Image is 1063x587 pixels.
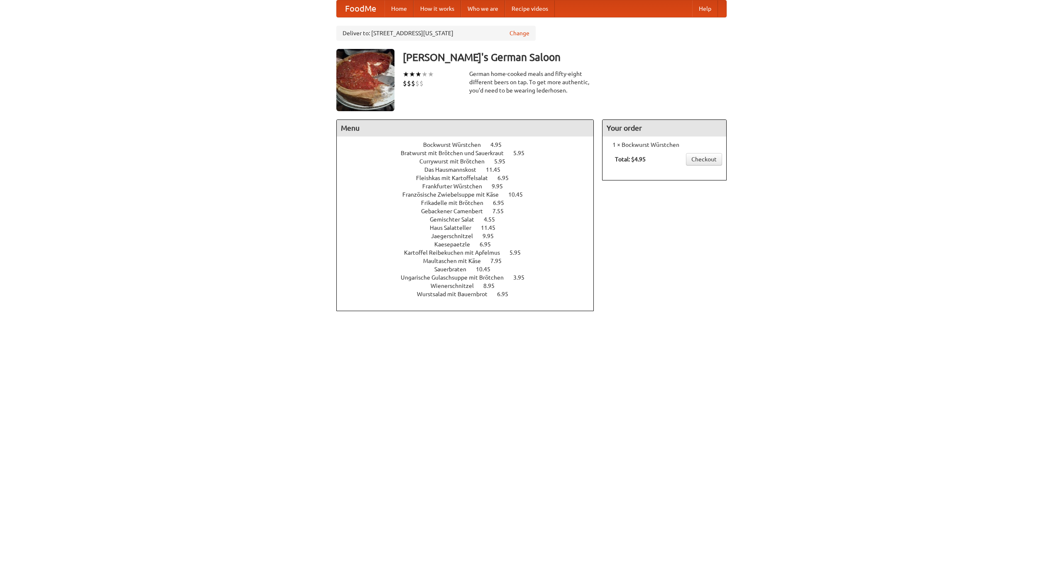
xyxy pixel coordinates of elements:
div: Deliver to: [STREET_ADDRESS][US_STATE] [336,26,536,41]
b: Total: $4.95 [615,156,646,163]
span: Das Hausmannskost [424,166,485,173]
a: Who we are [461,0,505,17]
span: 9.95 [483,233,502,239]
li: ★ [415,70,421,79]
span: Jaegerschnitzel [431,233,481,239]
a: Currywurst mit Brötchen 5.95 [419,158,521,165]
a: Home [385,0,414,17]
span: Currywurst mit Brötchen [419,158,493,165]
a: Help [692,0,718,17]
span: 6.95 [493,200,512,206]
span: 8.95 [483,283,503,289]
li: $ [411,79,415,88]
a: Jaegerschnitzel 9.95 [431,233,509,239]
a: Frankfurter Würstchen 9.95 [422,183,518,190]
li: ★ [409,70,415,79]
a: Das Hausmannskost 11.45 [424,166,516,173]
a: Gebackener Camenbert 7.55 [421,208,519,214]
span: Kartoffel Reibekuchen mit Apfelmus [404,249,508,256]
span: Sauerbraten [434,266,475,273]
span: 4.95 [490,141,510,148]
span: 10.45 [476,266,499,273]
a: Bratwurst mit Brötchen und Sauerkraut 5.95 [401,150,540,156]
a: Gemischter Salat 4.55 [430,216,510,223]
span: 6.95 [480,241,499,248]
li: $ [407,79,411,88]
span: Gemischter Salat [430,216,483,223]
li: ★ [421,70,428,79]
span: 11.45 [481,224,504,231]
a: How it works [414,0,461,17]
span: 6.95 [497,175,517,181]
a: Recipe videos [505,0,555,17]
a: Frikadelle mit Brötchen 6.95 [421,200,519,206]
li: 1 × Bockwurst Würstchen [607,141,722,149]
li: $ [419,79,424,88]
span: 10.45 [508,191,531,198]
a: Sauerbraten 10.45 [434,266,506,273]
span: Gebackener Camenbert [421,208,491,214]
span: Haus Salatteller [430,224,480,231]
li: $ [403,79,407,88]
a: Kaesepaetzle 6.95 [434,241,506,248]
span: Bockwurst Würstchen [423,141,489,148]
span: Ungarische Gulaschsuppe mit Brötchen [401,274,512,281]
a: Maultaschen mit Käse 7.95 [423,258,517,264]
span: Maultaschen mit Käse [423,258,489,264]
h3: [PERSON_NAME]'s German Saloon [403,49,727,66]
span: 7.95 [490,258,510,264]
li: $ [415,79,419,88]
a: Change [509,29,529,37]
span: 5.95 [494,158,514,165]
span: Kaesepaetzle [434,241,478,248]
a: Wienerschnitzel 8.95 [431,283,510,289]
span: Wienerschnitzel [431,283,482,289]
span: 5.95 [509,249,529,256]
span: Wurstsalad mit Bauernbrot [417,291,496,297]
span: Frankfurter Würstchen [422,183,490,190]
span: 6.95 [497,291,517,297]
a: Haus Salatteller 11.45 [430,224,511,231]
span: Frikadelle mit Brötchen [421,200,492,206]
img: angular.jpg [336,49,394,111]
a: Wurstsalad mit Bauernbrot 6.95 [417,291,524,297]
li: ★ [403,70,409,79]
span: Fleishkas mit Kartoffelsalat [416,175,496,181]
h4: Menu [337,120,593,136]
a: Kartoffel Reibekuchen mit Apfelmus 5.95 [404,249,536,256]
a: Ungarische Gulaschsuppe mit Brötchen 3.95 [401,274,540,281]
span: 3.95 [513,274,533,281]
span: Französische Zwiebelsuppe mit Käse [402,191,507,198]
h4: Your order [603,120,726,136]
div: German home-cooked meals and fifty-eight different beers on tap. To get more authentic, you'd nee... [469,70,594,95]
a: Fleishkas mit Kartoffelsalat 6.95 [416,175,524,181]
a: Bockwurst Würstchen 4.95 [423,141,517,148]
li: ★ [428,70,434,79]
a: FoodMe [337,0,385,17]
span: Bratwurst mit Brötchen und Sauerkraut [401,150,512,156]
span: 7.55 [492,208,512,214]
span: 9.95 [492,183,511,190]
span: 11.45 [486,166,509,173]
a: Checkout [686,153,722,166]
span: 5.95 [513,150,533,156]
a: Französische Zwiebelsuppe mit Käse 10.45 [402,191,538,198]
span: 4.55 [484,216,503,223]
